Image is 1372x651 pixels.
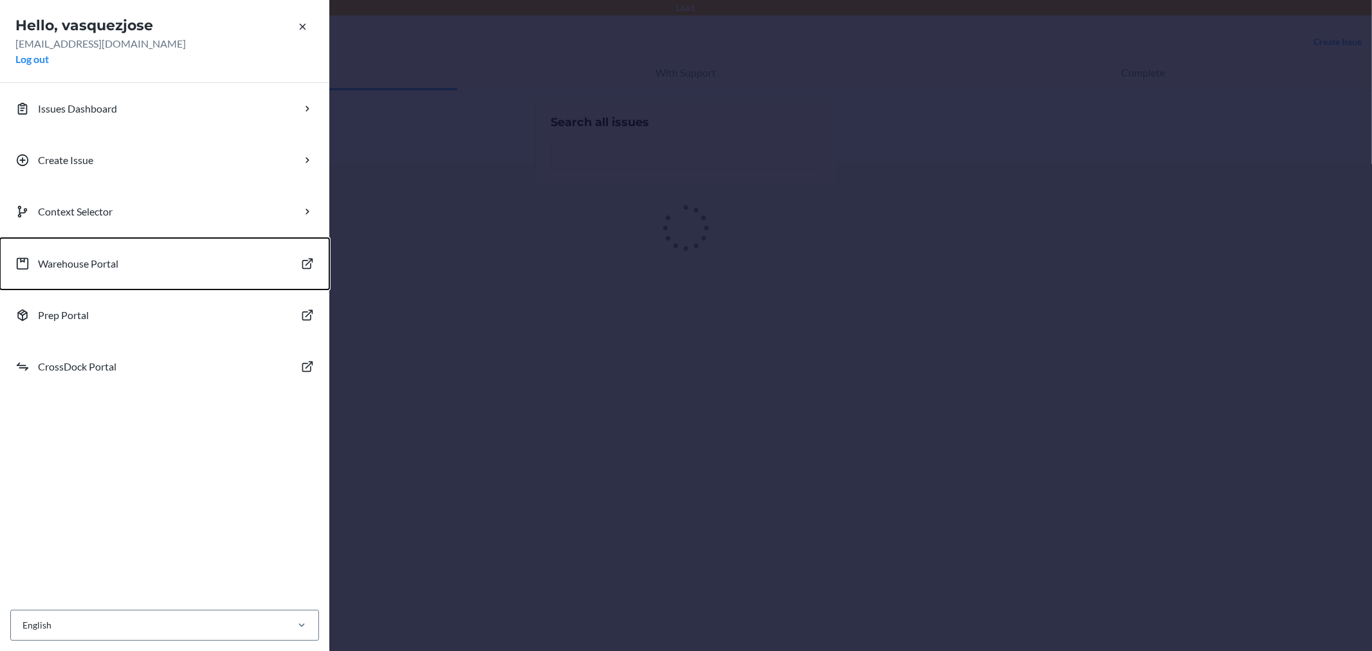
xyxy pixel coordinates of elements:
[15,15,314,36] h2: Hello, vasquezjose
[15,36,314,51] p: [EMAIL_ADDRESS][DOMAIN_NAME]
[38,359,116,374] p: CrossDock Portal
[38,307,89,323] p: Prep Portal
[23,619,51,632] div: English
[15,51,49,67] button: Log out
[38,152,93,168] p: Create Issue
[21,619,23,632] input: English
[38,256,118,271] p: Warehouse Portal
[38,204,113,219] p: Context Selector
[38,101,117,116] p: Issues Dashboard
